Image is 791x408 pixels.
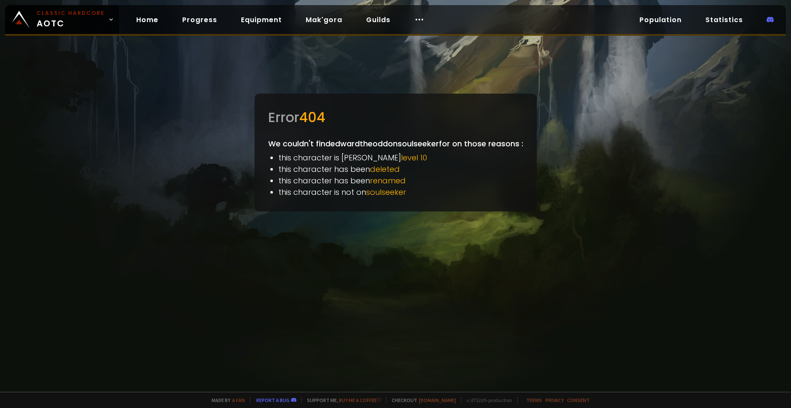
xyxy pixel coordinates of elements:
div: We couldn't find edwardtheodd on soulseeker for on those reasons : [255,94,537,211]
a: Report a bug [256,397,289,403]
li: this character is not on [278,186,523,198]
span: AOTC [37,9,105,30]
a: Statistics [699,11,750,29]
a: Home [129,11,165,29]
span: deleted [370,164,400,174]
a: a fan [232,397,245,403]
span: Support me, [301,397,381,403]
a: Buy me a coffee [339,397,381,403]
span: level 10 [401,152,427,163]
span: Checkout [386,397,456,403]
span: 404 [299,108,325,127]
li: this character has been [278,175,523,186]
a: Mak'gora [299,11,349,29]
small: Classic Hardcore [37,9,105,17]
span: soulseeker [366,187,406,197]
a: Privacy [545,397,564,403]
a: Terms [526,397,542,403]
li: this character is [PERSON_NAME] [278,152,523,163]
a: Equipment [234,11,289,29]
a: Consent [567,397,590,403]
a: [DOMAIN_NAME] [419,397,456,403]
span: Made by [206,397,245,403]
div: Error [268,107,523,128]
a: Classic HardcoreAOTC [5,5,119,34]
li: this character has been [278,163,523,175]
span: renamed [370,175,406,186]
a: Population [633,11,688,29]
a: Progress [175,11,224,29]
span: v. d752d5 - production [461,397,512,403]
a: Guilds [359,11,397,29]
